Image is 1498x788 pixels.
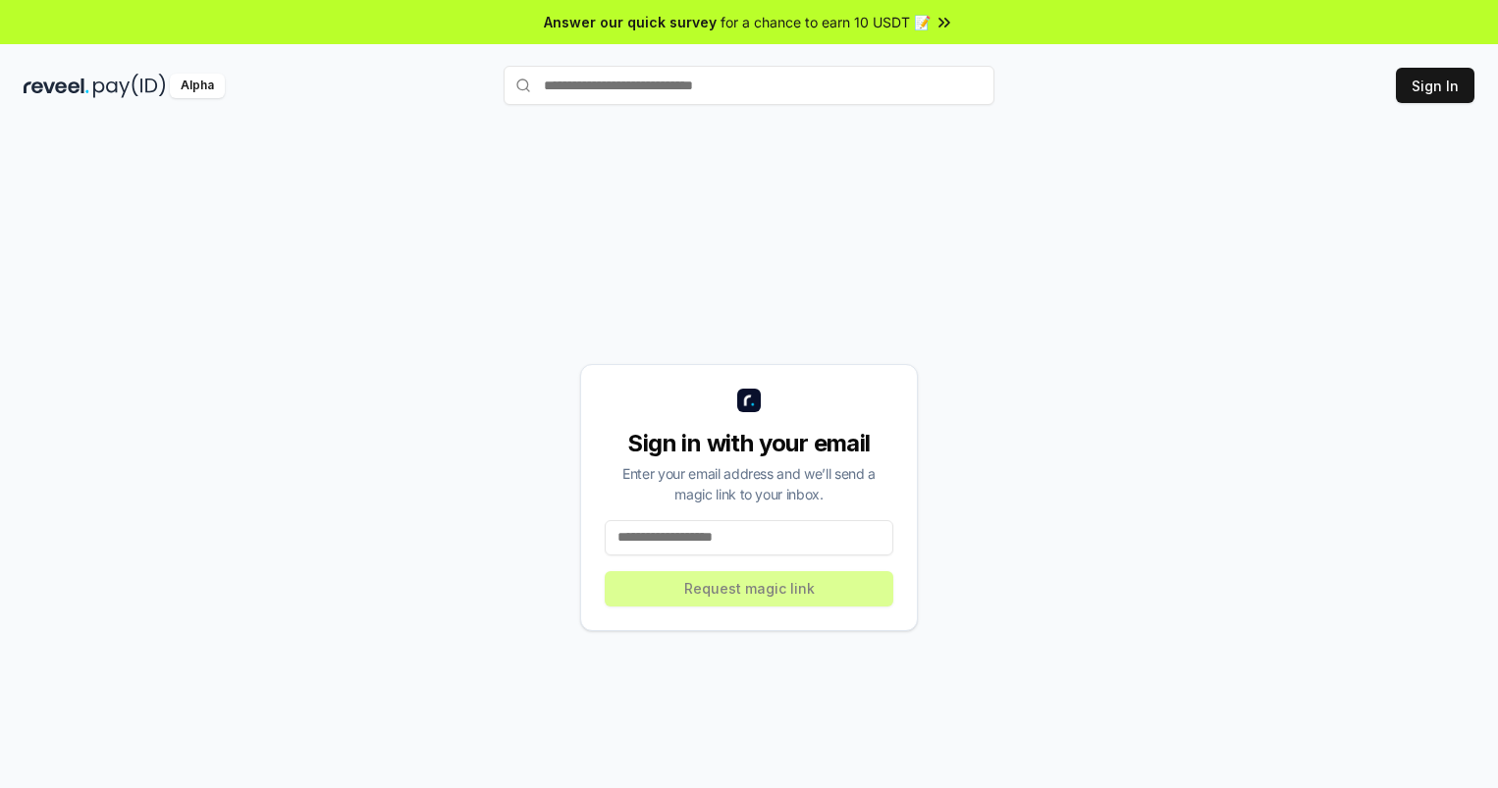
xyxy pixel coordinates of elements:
div: Sign in with your email [605,428,893,459]
span: Answer our quick survey [544,12,717,32]
img: pay_id [93,74,166,98]
button: Sign In [1396,68,1474,103]
img: logo_small [737,389,761,412]
img: reveel_dark [24,74,89,98]
div: Alpha [170,74,225,98]
div: Enter your email address and we’ll send a magic link to your inbox. [605,463,893,504]
span: for a chance to earn 10 USDT 📝 [721,12,931,32]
